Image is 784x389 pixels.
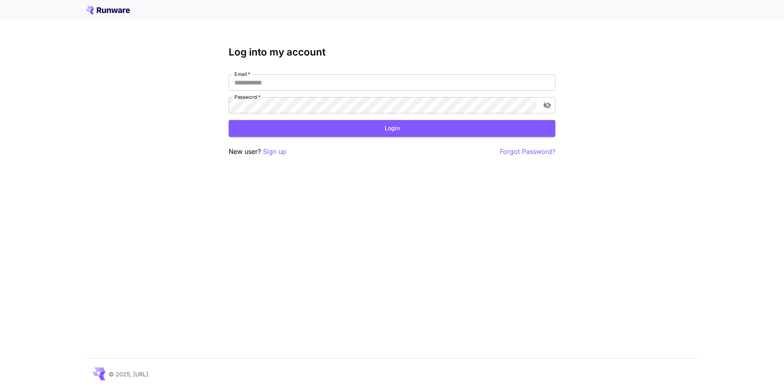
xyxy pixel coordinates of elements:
[229,47,555,58] h3: Log into my account
[109,370,148,378] p: © 2025, [URL]
[263,147,286,157] button: Sign up
[229,147,286,157] p: New user?
[229,120,555,137] button: Login
[234,71,250,78] label: Email
[540,98,555,113] button: toggle password visibility
[234,93,261,100] label: Password
[500,147,555,157] button: Forgot Password?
